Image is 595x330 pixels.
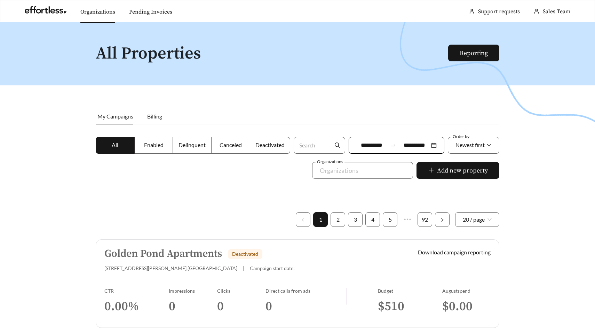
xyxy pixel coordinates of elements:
[104,265,237,271] span: [STREET_ADDRESS][PERSON_NAME] , [GEOGRAPHIC_DATA]
[331,212,345,227] li: 2
[147,113,162,120] span: Billing
[80,8,115,15] a: Organizations
[296,212,310,227] li: Previous Page
[169,288,217,294] div: Impressions
[448,45,499,61] button: Reporting
[220,141,242,148] span: Canceled
[383,213,397,227] a: 5
[435,212,450,227] button: right
[418,212,432,227] li: 92
[331,213,345,227] a: 2
[348,212,363,227] li: 3
[104,288,169,294] div: CTR
[265,288,346,294] div: Direct calls from ads
[296,212,310,227] button: left
[418,213,432,227] a: 92
[366,213,380,227] a: 4
[418,249,491,255] a: Download campaign reporting
[169,299,217,314] h3: 0
[250,265,295,271] span: Campaign start date:
[400,212,415,227] span: •••
[455,141,485,148] span: Newest first
[435,212,450,227] li: Next Page
[400,212,415,227] li: Next 5 Pages
[97,113,133,120] span: My Campaigns
[416,162,499,179] button: plusAdd new property
[104,248,222,260] h5: Golden Pond Apartments
[178,141,206,148] span: Delinquent
[96,45,449,63] h1: All Properties
[365,212,380,227] li: 4
[144,141,164,148] span: Enabled
[460,49,488,57] a: Reporting
[455,212,499,227] div: Page Size
[255,141,285,148] span: Deactivated
[334,142,341,148] span: search
[313,212,328,227] li: 1
[378,299,442,314] h3: $ 510
[217,299,265,314] h3: 0
[440,218,444,222] span: right
[442,288,491,294] div: August spend
[129,8,172,15] a: Pending Invoices
[104,299,169,314] h3: 0.00 %
[232,251,258,257] span: Deactivated
[217,288,265,294] div: Clicks
[243,265,244,271] span: |
[442,299,491,314] h3: $ 0.00
[301,218,305,222] span: left
[378,288,442,294] div: Budget
[112,141,118,148] span: All
[390,142,396,148] span: swap-right
[437,166,488,175] span: Add new property
[390,142,396,148] span: to
[96,239,499,328] a: Golden Pond ApartmentsDeactivated[STREET_ADDRESS][PERSON_NAME],[GEOGRAPHIC_DATA]|Campaign start d...
[478,8,520,15] a: Support requests
[348,213,362,227] a: 3
[428,167,434,175] span: plus
[265,299,346,314] h3: 0
[346,288,347,305] img: line
[463,213,492,227] span: 20 / page
[383,212,397,227] li: 5
[543,8,570,15] span: Sales Team
[314,213,327,227] a: 1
